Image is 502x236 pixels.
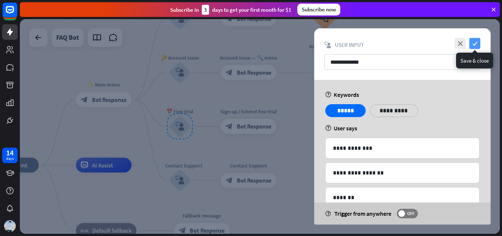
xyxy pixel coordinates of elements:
[6,156,14,161] div: days
[335,41,364,48] span: User Input
[405,211,416,216] span: OFF
[170,5,291,15] div: Subscribe in days to get your first month for $1
[325,125,331,131] i: help
[325,91,480,98] div: Keywords
[6,149,14,156] div: 14
[6,3,28,25] button: Open LiveChat chat widget
[202,5,209,15] div: 3
[325,124,480,132] div: User says
[325,211,331,216] i: help
[2,148,18,163] a: 14 days
[455,38,466,49] i: close
[297,4,340,15] div: Subscribe now
[334,210,391,217] span: Trigger from anywhere
[325,92,331,98] i: help
[324,42,331,48] i: block_user_input
[469,38,480,49] i: check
